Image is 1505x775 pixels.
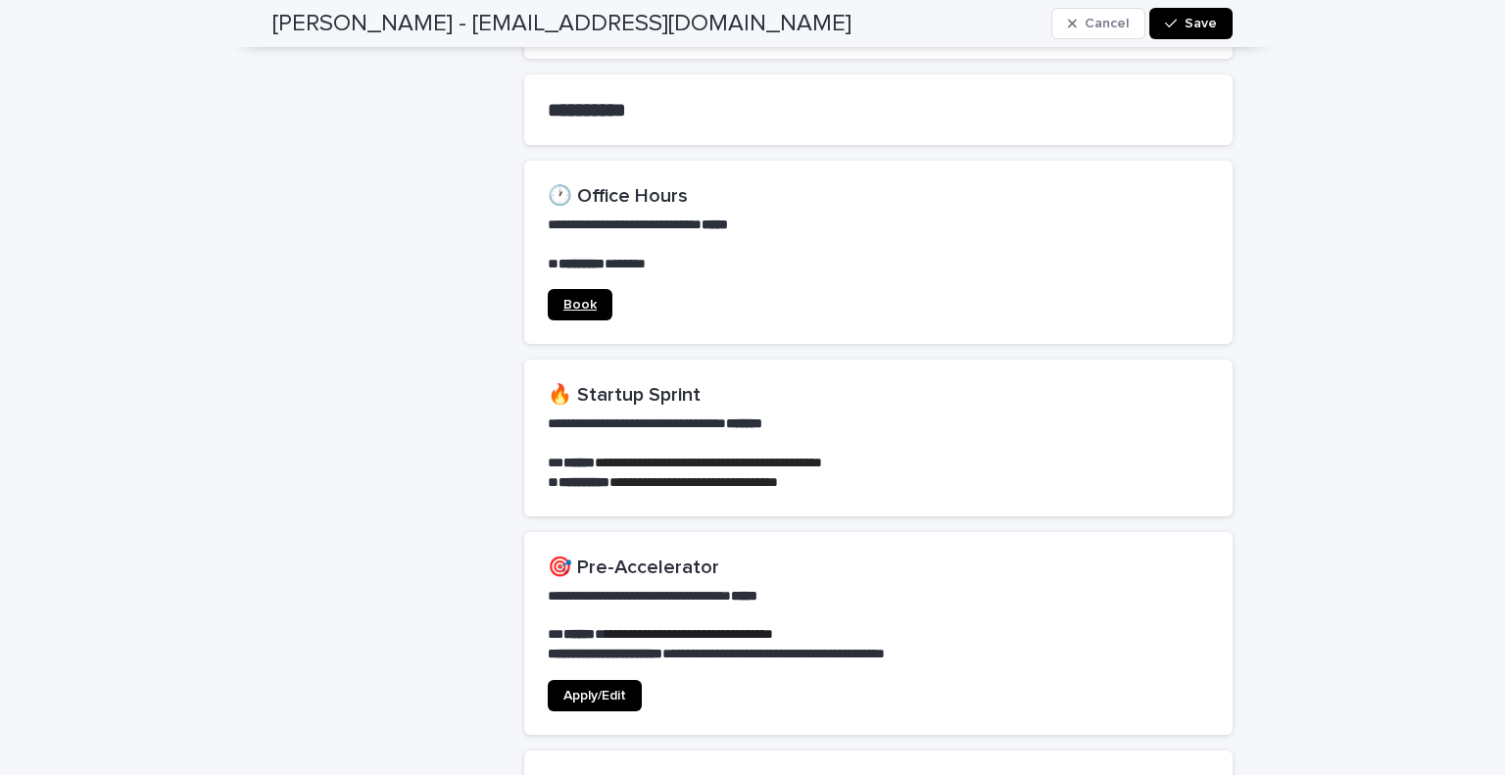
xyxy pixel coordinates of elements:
[563,689,626,702] span: Apply/Edit
[548,680,642,711] a: Apply/Edit
[272,10,851,38] h2: [PERSON_NAME] - [EMAIL_ADDRESS][DOMAIN_NAME]
[548,383,1209,407] h2: 🔥 Startup Sprint
[1185,17,1217,30] span: Save
[548,556,1209,579] h2: 🎯 Pre-Accelerator
[1149,8,1233,39] button: Save
[1085,17,1129,30] span: Cancel
[548,184,1209,208] h2: 🕐 Office Hours
[1051,8,1145,39] button: Cancel
[548,289,612,320] a: Book
[563,298,597,312] span: Book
